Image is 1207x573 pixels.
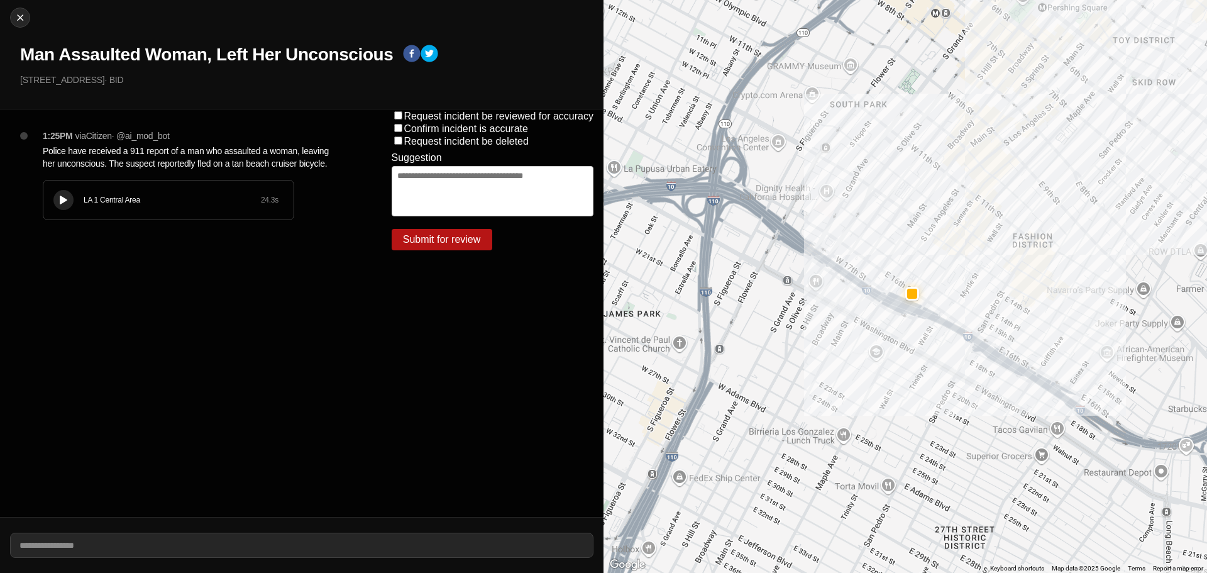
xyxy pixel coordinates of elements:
[404,123,528,134] label: Confirm incident is accurate
[20,74,593,86] p: [STREET_ADDRESS] · BID
[607,557,648,573] a: Open this area in Google Maps (opens a new window)
[404,111,594,121] label: Request incident be reviewed for accuracy
[10,8,30,28] button: cancel
[84,195,261,205] div: LA 1 Central Area
[392,229,492,250] button: Submit for review
[14,11,26,24] img: cancel
[1153,565,1203,572] a: Report a map error
[392,152,442,164] label: Suggestion
[607,557,648,573] img: Google
[990,564,1044,573] button: Keyboard shortcuts
[403,45,421,65] button: facebook
[1128,565,1145,572] a: Terms (opens in new tab)
[43,130,73,142] p: 1:25PM
[75,130,170,142] p: via Citizen · @ ai_mod_bot
[261,195,278,205] div: 24.3 s
[421,45,438,65] button: twitter
[404,136,529,147] label: Request incident be deleted
[20,43,393,66] h1: Man Assaulted Woman, Left Her Unconscious
[43,145,341,170] p: Police have received a 911 report of a man who assaulted a woman, leaving her unconscious. The su...
[1052,565,1120,572] span: Map data ©2025 Google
